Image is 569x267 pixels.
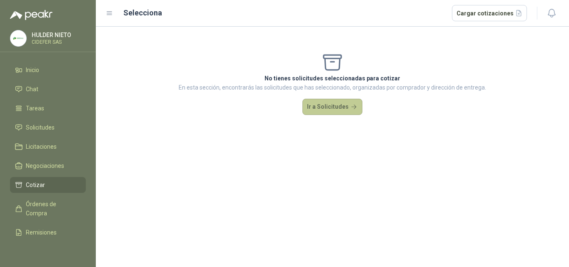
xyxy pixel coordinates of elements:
[10,158,86,174] a: Negociaciones
[26,65,39,75] span: Inicio
[10,10,52,20] img: Logo peakr
[10,139,86,155] a: Licitaciones
[10,120,86,135] a: Solicitudes
[26,85,38,94] span: Chat
[452,5,527,22] button: Cargar cotizaciones
[26,200,78,218] span: Órdenes de Compra
[10,81,86,97] a: Chat
[302,99,362,115] button: Ir a Solicitudes
[26,180,45,190] span: Cotizar
[26,161,64,170] span: Negociaciones
[10,62,86,78] a: Inicio
[26,142,57,151] span: Licitaciones
[10,244,86,260] a: Configuración
[10,196,86,221] a: Órdenes de Compra
[32,32,84,38] p: HULDER NIETO
[10,225,86,240] a: Remisiones
[32,40,84,45] p: CIDEFER SAS
[179,74,486,83] p: No tienes solicitudes seleccionadas para cotizar
[26,104,44,113] span: Tareas
[10,177,86,193] a: Cotizar
[26,228,57,237] span: Remisiones
[26,123,55,132] span: Solicitudes
[10,100,86,116] a: Tareas
[10,30,26,46] img: Company Logo
[179,83,486,92] p: En esta sección, encontrarás las solicitudes que has seleccionado, organizadas por comprador y di...
[123,7,162,19] h2: Selecciona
